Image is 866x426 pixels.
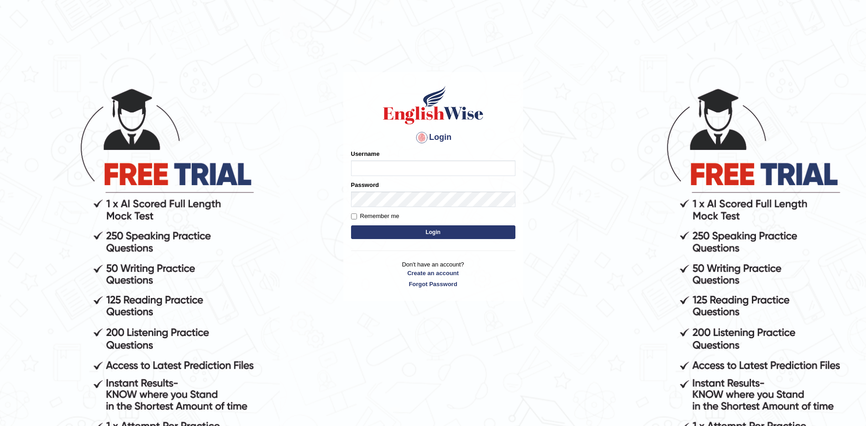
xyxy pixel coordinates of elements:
a: Forgot Password [351,280,515,288]
label: Username [351,149,380,158]
h4: Login [351,130,515,145]
label: Password [351,181,379,189]
label: Remember me [351,212,399,221]
a: Create an account [351,269,515,277]
input: Remember me [351,213,357,219]
button: Login [351,225,515,239]
p: Don't have an account? [351,260,515,288]
img: Logo of English Wise sign in for intelligent practice with AI [381,85,485,126]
